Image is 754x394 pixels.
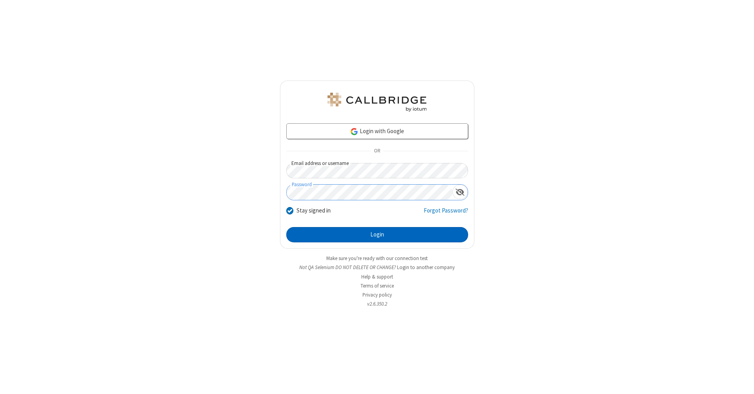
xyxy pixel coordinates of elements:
[452,185,468,199] div: Show password
[397,264,455,271] button: Login to another company
[280,264,474,271] li: Not QA Selenium DO NOT DELETE OR CHANGE?
[326,255,428,262] a: Make sure you're ready with our connection test
[361,273,393,280] a: Help & support
[371,146,383,157] span: OR
[424,206,468,221] a: Forgot Password?
[326,93,428,112] img: QA Selenium DO NOT DELETE OR CHANGE
[286,163,468,178] input: Email address or username
[361,282,394,289] a: Terms of service
[350,127,359,136] img: google-icon.png
[362,291,392,298] a: Privacy policy
[287,185,452,200] input: Password
[286,123,468,139] a: Login with Google
[286,227,468,243] button: Login
[280,300,474,308] li: v2.6.350.2
[296,206,331,215] label: Stay signed in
